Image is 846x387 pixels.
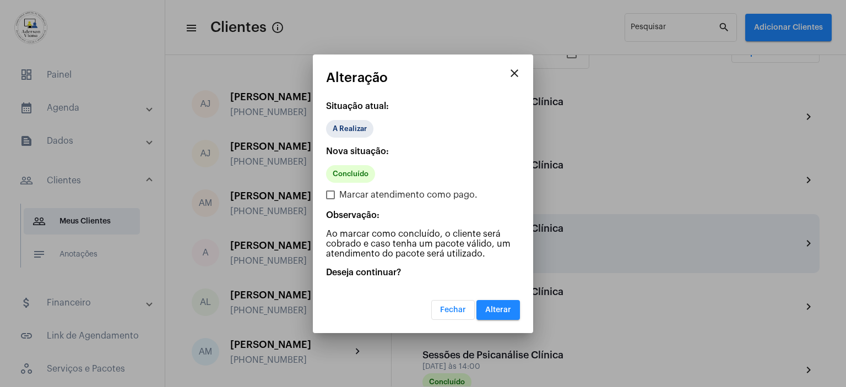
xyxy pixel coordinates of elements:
[508,67,521,80] mat-icon: close
[326,210,520,220] p: Observação:
[326,101,520,111] p: Situação atual:
[431,300,475,320] button: Fechar
[485,306,511,314] span: Alterar
[339,188,478,201] span: Marcar atendimento como pago.
[326,120,373,138] mat-chip: A Realizar
[326,70,388,85] span: Alteração
[440,306,466,314] span: Fechar
[476,300,520,320] button: Alterar
[326,165,375,183] mat-chip: Concluído
[326,268,520,277] p: Deseja continuar?
[326,146,520,156] p: Nova situação:
[326,229,520,259] p: Ao marcar como concluído, o cliente será cobrado e caso tenha um pacote válido, um atendimento do...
